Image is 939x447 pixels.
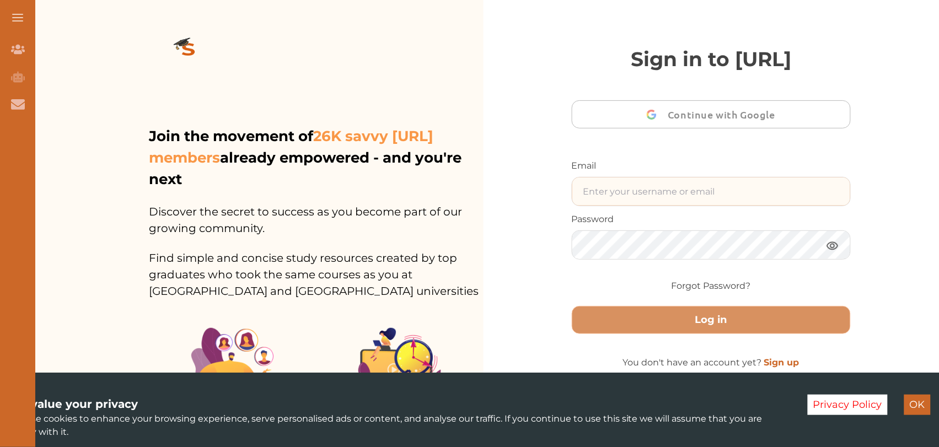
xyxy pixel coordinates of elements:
[764,357,800,368] a: Sign up
[572,159,851,173] p: Email
[149,236,484,299] p: Find simple and concise study resources created by top graduates who took the same courses as you...
[572,306,851,334] button: Log in
[808,395,888,415] button: Decline cookies
[358,328,441,411] img: Group%201403.ccdcecb8.png
[904,395,931,415] button: Accept cookies
[672,279,751,293] a: Forgot Password?
[149,190,484,236] p: Discover the secret to success as you become part of our growing community.
[572,356,851,369] p: You don't have an account yet?
[572,44,851,74] p: Sign in to [URL]
[149,20,228,82] img: logo
[149,126,481,190] p: Join the movement of already empowered - and you're next
[572,100,851,128] button: Continue with Google
[572,177,851,206] input: Enter your username or email
[8,396,791,439] div: We use cookies to enhance your browsing experience, serve personalised ads or content, and analys...
[572,213,851,226] p: Password
[826,239,839,252] img: eye.3286bcf0.webp
[191,328,274,411] img: Illustration.25158f3c.png
[668,101,781,127] span: Continue with Google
